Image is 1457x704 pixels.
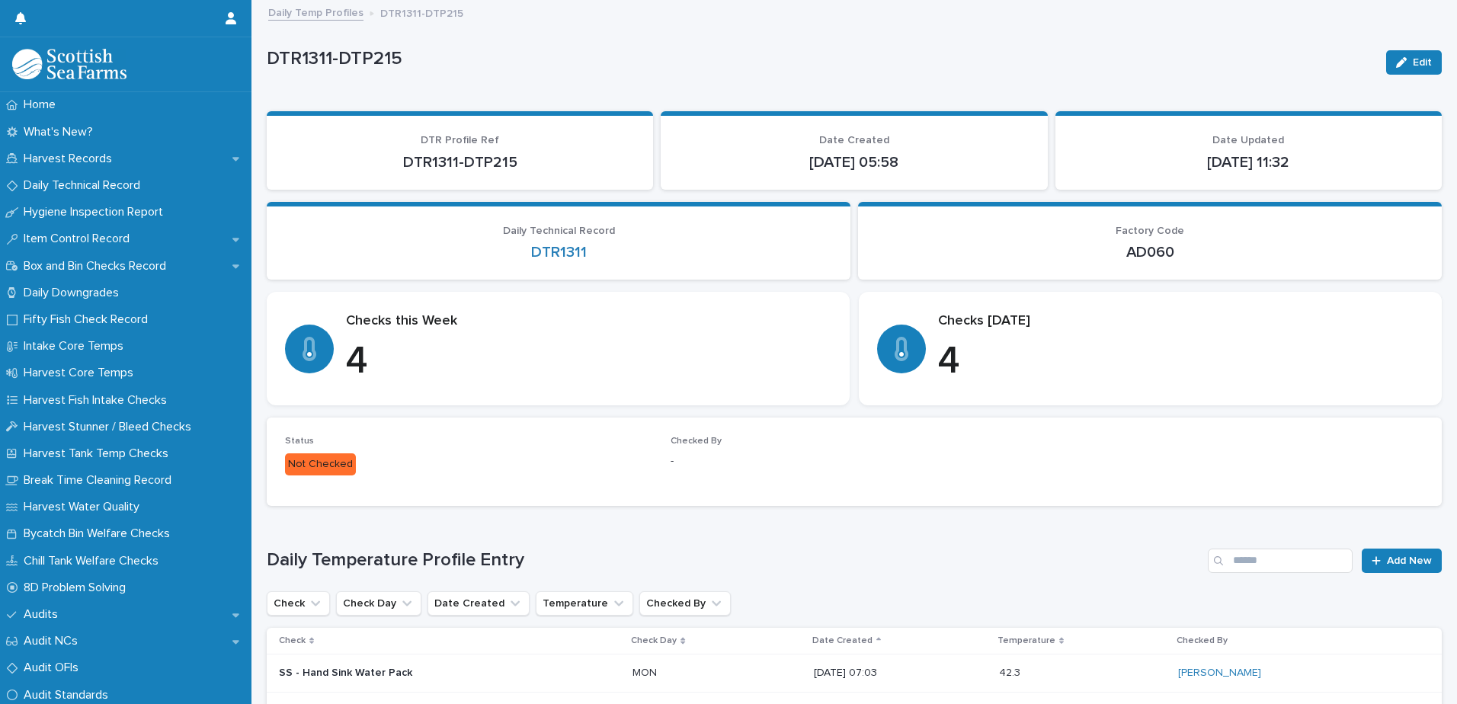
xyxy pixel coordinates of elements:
[536,591,633,616] button: Temperature
[267,48,1374,70] p: DTR1311-DTP215
[1413,57,1432,68] span: Edit
[268,3,363,21] a: Daily Temp Profiles
[18,500,152,514] p: Harvest Water Quality
[421,135,499,146] span: DTR Profile Ref
[997,632,1055,649] p: Temperature
[18,661,91,675] p: Audit OFIs
[814,667,987,680] p: [DATE] 07:03
[18,232,142,246] p: Item Control Record
[1178,667,1261,680] a: [PERSON_NAME]
[938,313,1423,330] p: Checks [DATE]
[18,286,131,300] p: Daily Downgrades
[18,446,181,461] p: Harvest Tank Temp Checks
[1386,50,1442,75] button: Edit
[632,664,660,680] p: MON
[18,152,124,166] p: Harvest Records
[279,667,546,680] p: SS - Hand Sink Water Pack
[1387,555,1432,566] span: Add New
[1074,153,1423,171] p: [DATE] 11:32
[18,259,178,274] p: Box and Bin Checks Record
[346,339,831,385] p: 4
[427,591,530,616] button: Date Created
[18,178,152,193] p: Daily Technical Record
[639,591,731,616] button: Checked By
[503,226,615,236] span: Daily Technical Record
[679,153,1029,171] p: [DATE] 05:58
[18,581,138,595] p: 8D Problem Solving
[285,437,314,446] span: Status
[285,453,356,475] div: Not Checked
[12,49,126,79] img: mMrefqRFQpe26GRNOUkG
[876,243,1423,261] p: AD060
[1177,632,1228,649] p: Checked By
[18,526,182,541] p: Bycatch Bin Welfare Checks
[18,205,175,219] p: Hygiene Inspection Report
[18,688,120,702] p: Audit Standards
[267,591,330,616] button: Check
[18,339,136,354] p: Intake Core Temps
[18,125,105,139] p: What's New?
[1212,135,1284,146] span: Date Updated
[18,393,179,408] p: Harvest Fish Intake Checks
[1208,549,1353,573] input: Search
[1362,549,1442,573] a: Add New
[18,473,184,488] p: Break Time Cleaning Record
[531,243,587,261] a: DTR1311
[18,420,203,434] p: Harvest Stunner / Bleed Checks
[380,4,463,21] p: DTR1311-DTP215
[18,98,68,112] p: Home
[279,632,306,649] p: Check
[671,453,1038,469] p: -
[999,664,1023,680] p: 42.3
[18,554,171,568] p: Chill Tank Welfare Checks
[336,591,421,616] button: Check Day
[18,634,90,648] p: Audit NCs
[631,632,677,649] p: Check Day
[346,313,831,330] p: Checks this Week
[819,135,889,146] span: Date Created
[812,632,873,649] p: Date Created
[18,312,160,327] p: Fifty Fish Check Record
[18,607,70,622] p: Audits
[938,339,1423,385] p: 4
[671,437,722,446] span: Checked By
[267,654,1442,692] tr: SS - Hand Sink Water PackMONMON [DATE] 07:0342.342.3 [PERSON_NAME]
[18,366,146,380] p: Harvest Core Temps
[267,549,1202,571] h1: Daily Temperature Profile Entry
[1116,226,1184,236] span: Factory Code
[285,153,635,171] p: DTR1311-DTP215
